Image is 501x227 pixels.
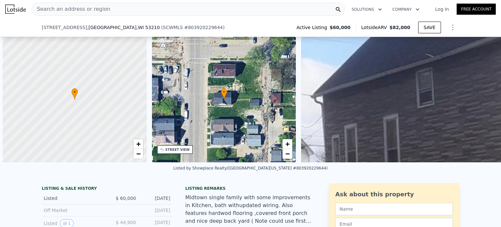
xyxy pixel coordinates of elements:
[446,21,459,34] button: Show Options
[116,196,136,201] span: $ 60,000
[173,166,327,170] div: Listed by Showplace Realty ([GEOGRAPHIC_DATA][US_STATE] #803920229644)
[136,140,140,148] span: +
[282,149,292,159] a: Zoom out
[42,24,87,31] span: [STREET_ADDRESS]
[44,207,102,214] div: Off Market
[387,4,425,15] button: Company
[296,24,330,31] span: Active Listing
[389,25,410,30] span: $82,000
[71,89,78,95] span: •
[116,220,136,225] span: $ 44,900
[133,139,143,149] a: Zoom in
[335,203,453,215] input: Name
[185,194,316,225] div: Midtown single family with some improvements in Kitchen, bath withupdated wiring. Also features h...
[136,25,159,30] span: , WI 53210
[184,25,223,30] span: # 803920229644
[185,186,316,191] div: Listing remarks
[427,6,457,12] a: Log In
[161,24,225,31] div: ( )
[87,24,160,31] span: , [GEOGRAPHIC_DATA]
[418,22,441,33] button: SAVE
[335,190,453,199] div: Ask about this property
[221,88,227,100] div: •
[282,139,292,149] a: Zoom in
[44,195,102,202] div: Listed
[133,149,143,159] a: Zoom out
[136,150,140,158] span: −
[141,207,170,214] div: [DATE]
[32,5,110,13] span: Search an address or region
[71,88,78,100] div: •
[5,5,26,14] img: Lotside
[42,186,172,192] div: LISTING & SALE HISTORY
[285,140,290,148] span: +
[165,147,190,152] div: STREET VIEW
[346,4,387,15] button: Solutions
[221,89,227,95] span: •
[457,4,496,15] a: Free Account
[163,25,183,30] span: SCWMLS
[141,195,170,202] div: [DATE]
[330,24,351,31] span: $60,000
[285,150,290,158] span: −
[361,24,389,31] span: Lotside ARV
